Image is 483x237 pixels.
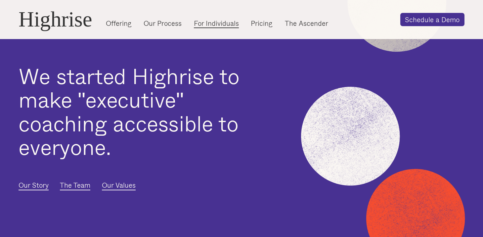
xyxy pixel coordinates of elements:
[144,19,182,28] a: Our Process
[285,19,328,28] a: The Ascender
[400,13,464,26] a: Schedule a Demo
[194,19,239,28] a: For Individuals
[251,19,273,28] a: Pricing
[60,181,90,190] a: The Team
[19,8,92,31] a: Highrise
[102,181,136,190] a: Our Values
[106,19,132,28] a: Offering
[19,64,264,159] h1: We started Highrise to make "executive" coaching accessible to everyone.
[19,181,49,190] a: Our Story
